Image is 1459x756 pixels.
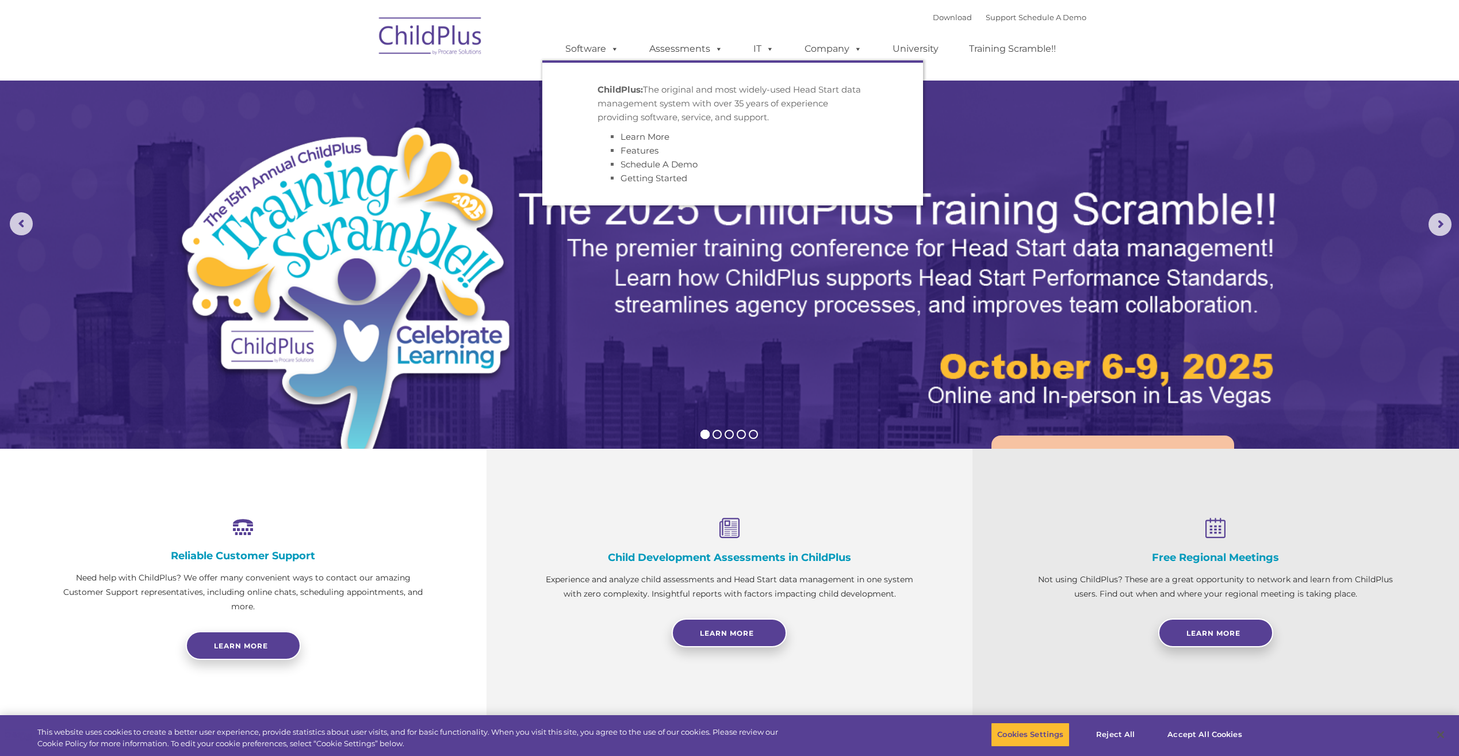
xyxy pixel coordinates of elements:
[1018,13,1086,22] a: Schedule A Demo
[621,131,669,142] a: Learn More
[58,549,429,562] h4: Reliable Customer Support
[1428,722,1453,747] button: Close
[1161,723,1248,747] button: Accept All Cookies
[742,37,786,60] a: IT
[933,13,972,22] a: Download
[373,9,488,67] img: ChildPlus by Procare Solutions
[1079,723,1151,747] button: Reject All
[933,13,1086,22] font: |
[554,37,630,60] a: Software
[214,642,268,650] span: Learn more
[881,37,950,60] a: University
[37,727,802,749] div: This website uses cookies to create a better user experience, provide statistics about user visit...
[986,13,1016,22] a: Support
[1186,629,1240,637] span: Learn More
[672,618,787,647] a: Learn More
[621,145,658,156] a: Features
[1030,551,1401,564] h4: Free Regional Meetings
[1158,618,1273,647] a: Learn More
[638,37,734,60] a: Assessments
[700,629,754,637] span: Learn More
[544,551,916,564] h4: Child Development Assessments in ChildPlus
[958,37,1067,60] a: Training Scramble!!
[621,173,687,184] a: Getting Started
[186,631,301,660] a: Learn more
[621,159,698,170] a: Schedule A Demo
[991,723,1070,747] button: Cookies Settings
[598,84,643,95] strong: ChildPlus:
[1030,572,1401,601] p: Not using ChildPlus? These are a great opportunity to network and learn from ChildPlus users. Fin...
[598,83,868,124] p: The original and most widely-used Head Start data management system with over 35 years of experie...
[58,571,429,614] p: Need help with ChildPlus? We offer many convenient ways to contact our amazing Customer Support r...
[991,436,1234,501] a: Learn More
[793,37,874,60] a: Company
[544,572,916,601] p: Experience and analyze child assessments and Head Start data management in one system with zero c...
